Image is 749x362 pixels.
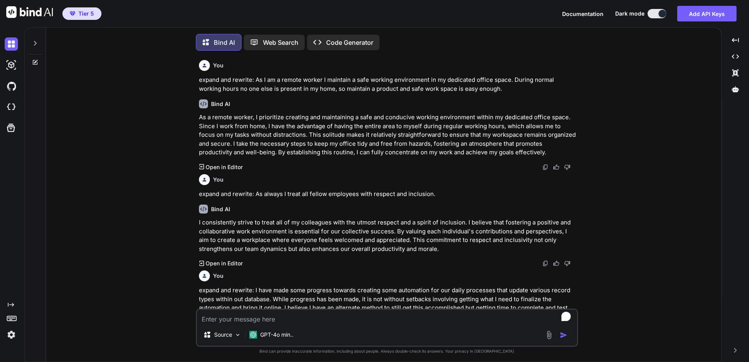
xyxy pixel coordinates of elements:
[5,58,18,72] img: darkAi-studio
[542,260,548,267] img: copy
[211,100,230,108] h6: Bind AI
[5,328,18,341] img: settings
[197,310,577,324] textarea: To enrich screen reader interactions, please activate Accessibility in Grammarly extension settings
[560,331,568,339] img: icon
[5,37,18,51] img: darkChat
[263,38,298,47] p: Web Search
[206,260,243,267] p: Open in Editor
[196,348,578,354] p: Bind can provide inaccurate information, including about people. Always double-check its answers....
[553,260,559,267] img: like
[249,331,257,339] img: GPT-4o mini
[199,286,577,321] p: expand and rewrite: I have made some progress towards creating some automation for our daily proc...
[564,260,570,267] img: dislike
[553,164,559,170] img: like
[5,101,18,114] img: cloudideIcon
[5,79,18,93] img: githubDark
[213,176,224,184] h6: You
[564,164,570,170] img: dislike
[677,6,737,21] button: Add API Keys
[260,331,293,339] p: GPT-4o min..
[214,331,232,339] p: Source
[199,113,577,157] p: As a remote worker, I prioritize creating and maintaining a safe and conducive working environmen...
[545,330,554,339] img: attachment
[326,38,373,47] p: Code Generator
[199,190,577,199] p: expand and rewrite: As always I treat all fellow employees with respect and inclusion.
[562,11,603,17] span: Documentation
[211,205,230,213] h6: Bind AI
[562,10,603,18] button: Documentation
[214,38,235,47] p: Bind AI
[6,6,53,18] img: Bind AI
[78,10,94,18] span: Tier 5
[234,332,241,338] img: Pick Models
[615,10,644,18] span: Dark mode
[213,272,224,280] h6: You
[199,218,577,253] p: I consistently strive to treat all of my colleagues with the utmost respect and a spirit of inclu...
[206,163,243,171] p: Open in Editor
[213,62,224,69] h6: You
[70,11,75,16] img: premium
[199,76,577,93] p: expand and rewrite: As I am a remote worker I maintain a safe working environment in my dedicated...
[62,7,101,20] button: premiumTier 5
[542,164,548,170] img: copy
